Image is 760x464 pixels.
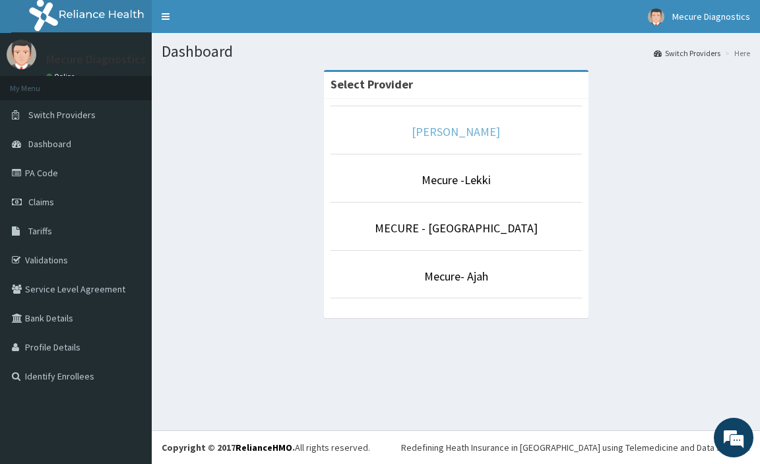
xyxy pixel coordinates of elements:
footer: All rights reserved. [152,430,760,464]
a: MECURE - [GEOGRAPHIC_DATA] [375,220,538,236]
a: Online [46,72,78,81]
strong: Copyright © 2017 . [162,442,295,453]
li: Here [722,48,750,59]
span: Mecure Diagnostics [672,11,750,22]
a: Mecure -Lekki [422,172,491,187]
img: User Image [7,40,36,69]
h1: Dashboard [162,43,750,60]
a: [PERSON_NAME] [412,124,500,139]
div: Redefining Heath Insurance in [GEOGRAPHIC_DATA] using Telemedicine and Data Science! [401,441,750,454]
strong: Select Provider [331,77,413,92]
a: RelianceHMO [236,442,292,453]
span: Dashboard [28,138,71,150]
a: Mecure- Ajah [424,269,488,284]
span: Switch Providers [28,109,96,121]
img: User Image [648,9,664,25]
span: Claims [28,196,54,208]
p: Mecure Diagnostics [46,53,146,65]
span: Tariffs [28,225,52,237]
a: Switch Providers [654,48,720,59]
